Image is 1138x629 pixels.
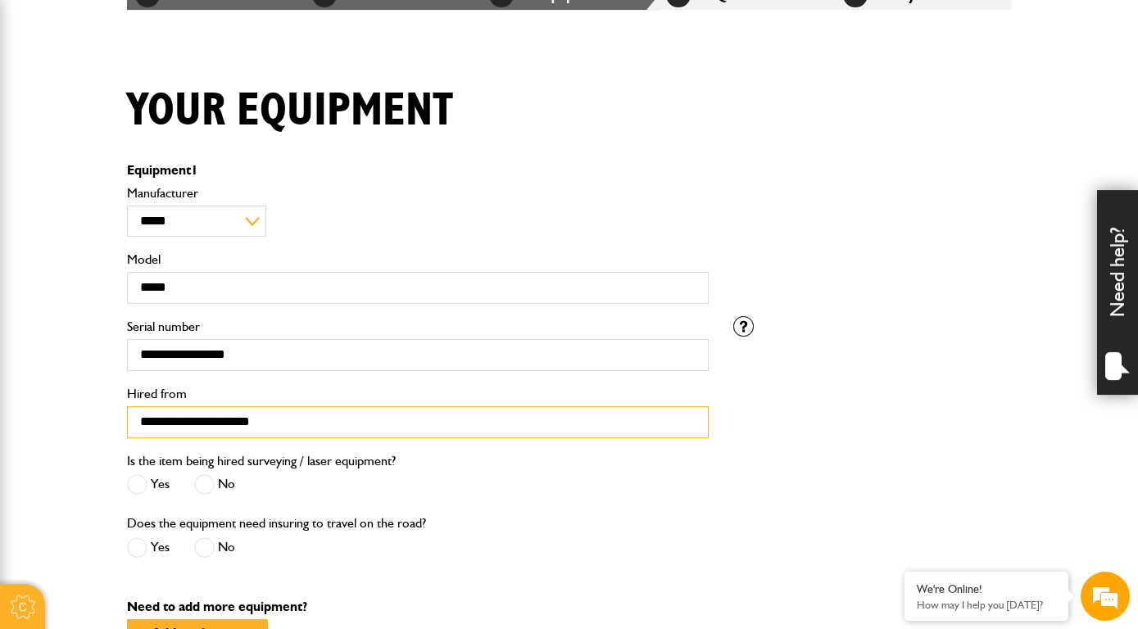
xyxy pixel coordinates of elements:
[127,474,170,495] label: Yes
[127,320,709,333] label: Serial number
[127,600,1012,613] p: Need to add more equipment?
[85,92,275,113] div: Chat with us now
[194,537,235,558] label: No
[223,505,297,527] em: Start Chat
[917,582,1056,596] div: We're Online!
[28,91,69,114] img: d_20077148190_company_1631870298795_20077148190
[21,152,299,188] input: Enter your last name
[127,84,453,138] h1: Your equipment
[194,474,235,495] label: No
[127,253,709,266] label: Model
[191,162,198,178] span: 1
[1097,190,1138,395] div: Need help?
[127,387,709,400] label: Hired from
[917,599,1056,611] p: How may I help you today?
[127,517,426,530] label: Does the equipment need insuring to travel on the road?
[127,187,709,200] label: Manufacturer
[127,164,709,177] p: Equipment
[269,8,308,48] div: Minimize live chat window
[21,248,299,284] input: Enter your phone number
[127,537,170,558] label: Yes
[21,296,299,491] textarea: Type your message and hit 'Enter'
[127,455,396,468] label: Is the item being hired surveying / laser equipment?
[21,200,299,236] input: Enter your email address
